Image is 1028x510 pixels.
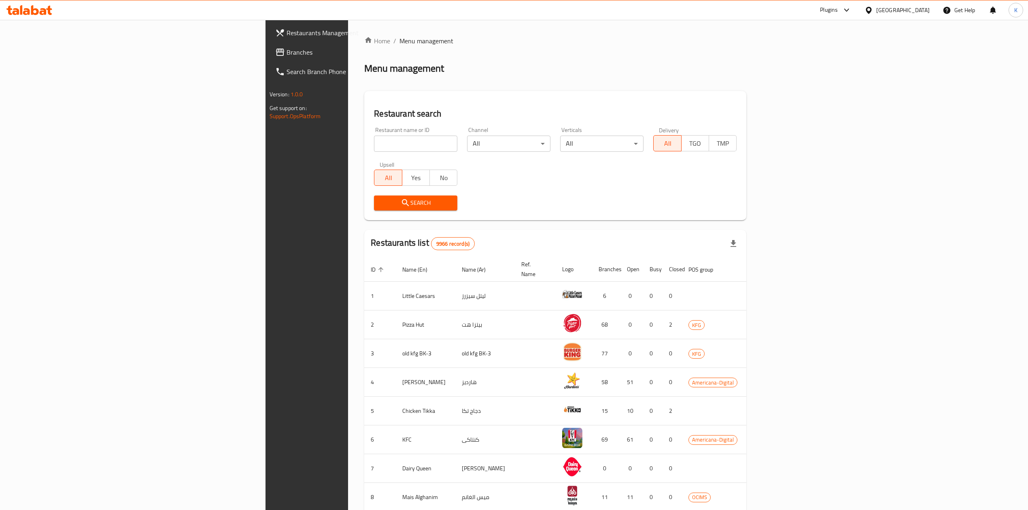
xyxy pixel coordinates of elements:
td: 0 [643,339,663,368]
span: TGO [685,138,706,149]
td: 15 [592,397,620,425]
span: Search Branch Phone [287,67,431,76]
td: old kfg BK-3 [455,339,515,368]
td: 6 [592,282,620,310]
input: Search for restaurant name or ID.. [374,136,457,152]
button: Yes [402,170,430,186]
a: Support.OpsPlatform [270,111,321,121]
th: Logo [556,257,592,282]
div: All [467,136,550,152]
span: Ref. Name [521,259,546,279]
td: 0 [643,454,663,483]
td: 0 [620,282,643,310]
img: Dairy Queen [562,457,582,477]
span: No [433,172,454,184]
span: Version: [270,89,289,100]
td: 68 [592,310,620,339]
label: Upsell [380,161,395,167]
div: Plugins [820,5,838,15]
td: 0 [663,282,682,310]
td: 61 [620,425,643,454]
span: KFG [689,349,704,359]
span: Americana-Digital [689,378,737,387]
span: K [1014,6,1017,15]
img: Pizza Hut [562,313,582,333]
div: [GEOGRAPHIC_DATA] [876,6,930,15]
td: 2 [663,310,682,339]
td: بيتزا هت [455,310,515,339]
td: 51 [620,368,643,397]
td: 0 [663,339,682,368]
td: 58 [592,368,620,397]
span: POS group [688,265,724,274]
span: Branches [287,47,431,57]
td: 0 [663,368,682,397]
img: old kfg BK-3 [562,342,582,362]
span: Restaurants Management [287,28,431,38]
td: 0 [643,425,663,454]
th: Open [620,257,643,282]
td: ليتل سيزرز [455,282,515,310]
span: KFG [689,321,704,330]
h2: Restaurant search [374,108,737,120]
button: No [429,170,457,186]
span: Americana-Digital [689,435,737,444]
td: 0 [643,310,663,339]
span: TMP [712,138,733,149]
div: Export file [724,234,743,253]
span: ID [371,265,386,274]
button: TGO [681,135,709,151]
td: 0 [643,282,663,310]
img: Mais Alghanim [562,485,582,506]
td: دجاج تكا [455,397,515,425]
th: Busy [643,257,663,282]
span: Get support on: [270,103,307,113]
th: Branches [592,257,620,282]
button: Search [374,195,457,210]
img: Chicken Tikka [562,399,582,419]
img: Little Caesars [562,284,582,304]
td: 69 [592,425,620,454]
label: Delivery [659,127,679,133]
span: All [657,138,678,149]
td: [PERSON_NAME] [455,454,515,483]
td: 0 [620,454,643,483]
td: 77 [592,339,620,368]
td: 0 [620,339,643,368]
h2: Restaurants list [371,237,475,250]
div: Total records count [431,237,475,250]
button: TMP [709,135,737,151]
td: 0 [592,454,620,483]
a: Search Branch Phone [269,62,437,81]
td: 0 [663,425,682,454]
img: KFC [562,428,582,448]
span: 1.0.0 [291,89,303,100]
td: 0 [643,368,663,397]
td: 0 [620,310,643,339]
td: كنتاكى [455,425,515,454]
th: Closed [663,257,682,282]
span: OCIMS [689,493,710,502]
span: Name (Ar) [462,265,496,274]
a: Restaurants Management [269,23,437,42]
nav: breadcrumb [364,36,746,46]
span: Yes [406,172,427,184]
td: 2 [663,397,682,425]
button: All [374,170,402,186]
span: Search [380,198,451,208]
span: Name (En) [402,265,438,274]
div: All [560,136,644,152]
button: All [653,135,681,151]
td: هارديز [455,368,515,397]
span: 9966 record(s) [431,240,474,248]
td: 10 [620,397,643,425]
td: 0 [643,397,663,425]
a: Branches [269,42,437,62]
span: All [378,172,399,184]
td: 0 [663,454,682,483]
img: Hardee's [562,370,582,391]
